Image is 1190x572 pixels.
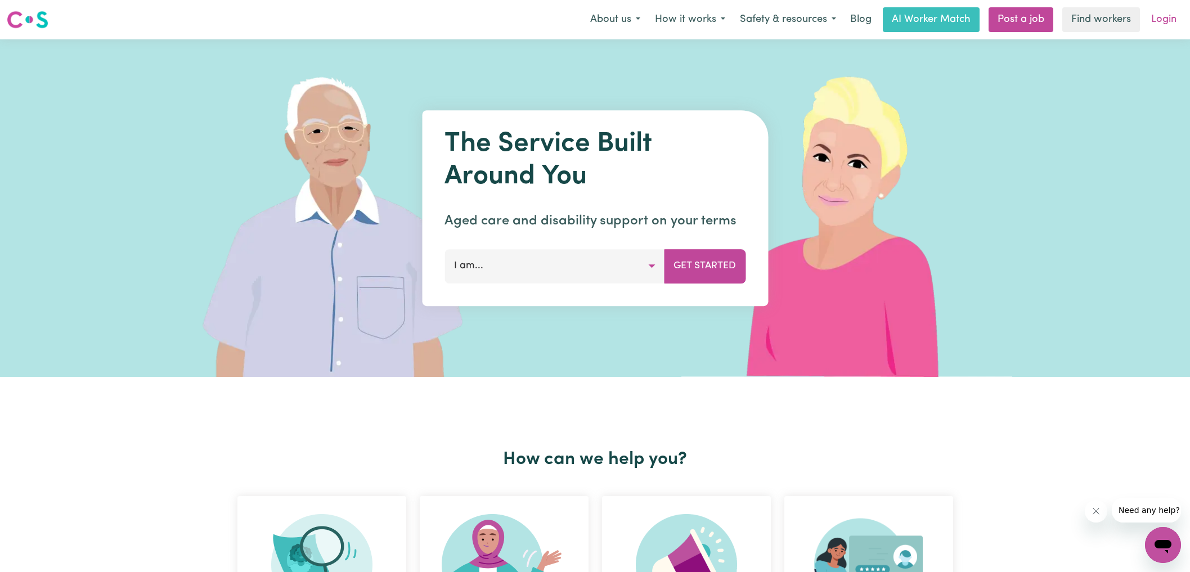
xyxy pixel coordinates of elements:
a: Blog [843,7,878,32]
iframe: Message from company [1112,498,1181,523]
iframe: Button to launch messaging window [1145,527,1181,563]
h2: How can we help you? [231,449,960,470]
a: Careseekers logo [7,7,48,33]
button: Safety & resources [733,8,843,31]
button: I am... [444,249,664,283]
a: Login [1144,7,1183,32]
button: How it works [648,8,733,31]
h1: The Service Built Around You [444,128,746,193]
a: AI Worker Match [883,7,980,32]
iframe: Close message [1085,500,1107,523]
button: About us [583,8,648,31]
img: Careseekers logo [7,10,48,30]
p: Aged care and disability support on your terms [444,211,746,231]
a: Post a job [989,7,1053,32]
a: Find workers [1062,7,1140,32]
button: Get Started [664,249,746,283]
